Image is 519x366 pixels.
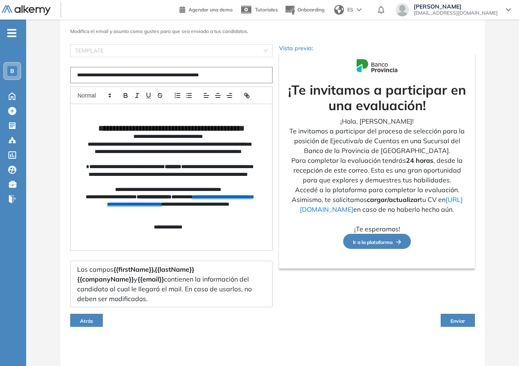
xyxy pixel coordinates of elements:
[441,314,475,327] button: Enviar
[286,116,468,126] p: ¡Hola, [PERSON_NAME]!
[2,5,51,16] img: Logo
[343,234,411,249] button: Ir a la plataformaFlecha
[450,318,465,324] span: Enviar
[357,8,362,11] img: arrow
[10,68,14,74] span: B
[347,6,353,13] span: ES
[414,3,498,10] span: [PERSON_NAME]
[77,275,134,283] span: {{companyName}}
[393,240,401,244] img: Flecha
[367,195,420,204] strong: cargar/actualizar
[406,156,433,164] strong: 24 horas
[70,29,475,34] h3: Modifica el email y asunto como gustes para que sea enviado a tus candidatos.
[357,59,397,72] img: Logo de la compañía
[286,126,468,155] p: Te invitamos a participar del proceso de selección para la posición de Ejecutiva/o de Cuentas en ...
[7,32,16,34] i: -
[288,82,466,113] strong: ¡Te invitamos a participar en una evaluación!
[138,275,164,283] span: {{email}}
[113,265,155,273] span: {{firstName}},
[353,239,401,245] span: Ir a la plataforma
[189,7,233,13] span: Agendar una demo
[70,314,103,327] button: Atrás
[284,1,324,19] button: Onboarding
[70,261,273,307] div: Los campos y contienen la información del candidato al cual le llegará el mail. En caso de usarlo...
[414,10,498,16] span: [EMAIL_ADDRESS][DOMAIN_NAME]
[255,7,278,13] span: Tutoriales
[80,318,93,324] span: Atrás
[286,224,468,234] p: ¡Te esperamos!
[155,265,194,273] span: {{lastName}}
[297,7,324,13] span: Onboarding
[286,195,468,214] p: Asimismo, te solicitamos tu CV en en caso de no haberlo hecho aún.
[180,4,233,14] a: Agendar una demo
[286,185,468,195] p: Accedé a la plataforma para completar la evaluación.
[286,155,468,185] p: Para completar la evaluación tendrás , desde la recepción de este correo. Esta es una gran oportu...
[334,5,344,15] img: world
[279,44,475,53] p: Vista previa:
